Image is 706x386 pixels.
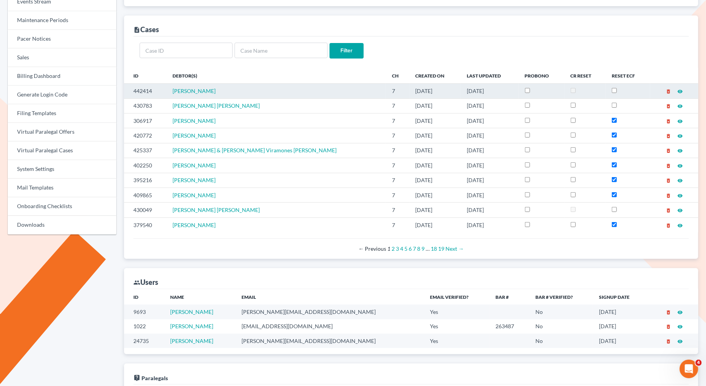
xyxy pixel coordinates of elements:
[529,334,593,348] td: No
[677,338,683,344] a: visibility
[133,374,140,381] i: live_help
[235,334,424,348] td: [PERSON_NAME][EMAIL_ADDRESS][DOMAIN_NAME]
[133,277,158,287] div: Users
[666,338,671,344] a: delete_forever
[409,98,461,113] td: [DATE]
[388,245,391,252] em: Page 1
[677,222,683,228] a: visibility
[677,117,683,124] a: visibility
[677,88,683,94] a: visibility
[173,222,216,228] span: [PERSON_NAME]
[166,68,385,83] th: Debtor(s)
[438,245,445,252] a: Page 19
[666,133,671,139] i: delete_forever
[124,289,164,305] th: ID
[677,163,683,169] i: visibility
[677,148,683,153] i: visibility
[677,119,683,124] i: visibility
[677,162,683,169] a: visibility
[461,217,518,232] td: [DATE]
[593,319,648,334] td: [DATE]
[696,360,702,366] span: 4
[564,68,606,83] th: CR Reset
[386,188,409,202] td: 7
[124,98,166,113] td: 430783
[424,334,489,348] td: Yes
[235,319,424,334] td: [EMAIL_ADDRESS][DOMAIN_NAME]
[173,207,260,213] span: [PERSON_NAME] [PERSON_NAME]
[124,128,166,143] td: 420772
[666,147,671,153] a: delete_forever
[677,178,683,183] i: visibility
[666,117,671,124] a: delete_forever
[461,203,518,217] td: [DATE]
[8,123,116,141] a: Virtual Paralegal Offers
[409,245,412,252] a: Page 6
[409,68,461,83] th: Created On
[666,192,671,198] a: delete_forever
[666,132,671,139] a: delete_forever
[140,43,233,58] input: Case ID
[666,308,671,315] a: delete_forever
[133,279,140,286] i: group
[124,305,164,319] td: 9693
[8,86,116,104] a: Generate Login Code
[133,25,159,34] div: Cases
[677,339,683,344] i: visibility
[8,11,116,30] a: Maintenance Periods
[677,308,683,315] a: visibility
[173,192,216,198] span: [PERSON_NAME]
[461,188,518,202] td: [DATE]
[386,128,409,143] td: 7
[124,334,164,348] td: 24735
[666,119,671,124] i: delete_forever
[666,102,671,109] a: delete_forever
[400,245,404,252] a: Page 4
[529,319,593,334] td: No
[386,68,409,83] th: Ch
[424,305,489,319] td: Yes
[235,289,424,305] th: Email
[386,203,409,217] td: 7
[409,143,461,158] td: [DATE]
[173,117,216,124] span: [PERSON_NAME]
[461,98,518,113] td: [DATE]
[677,147,683,153] a: visibility
[426,245,430,252] span: …
[409,128,461,143] td: [DATE]
[529,289,593,305] th: Bar # Verified?
[124,158,166,173] td: 402250
[173,147,337,153] a: [PERSON_NAME] & [PERSON_NAME] Viramones [PERSON_NAME]
[677,192,683,198] a: visibility
[386,173,409,188] td: 7
[461,84,518,98] td: [DATE]
[446,245,464,252] a: Next page
[124,173,166,188] td: 395216
[409,217,461,232] td: [DATE]
[677,177,683,183] a: visibility
[666,208,671,213] i: delete_forever
[489,319,529,334] td: 263487
[173,88,216,94] a: [PERSON_NAME]
[140,245,683,253] div: Pagination
[409,158,461,173] td: [DATE]
[173,177,216,183] span: [PERSON_NAME]
[677,310,683,315] i: visibility
[666,162,671,169] a: delete_forever
[666,223,671,228] i: delete_forever
[409,173,461,188] td: [DATE]
[677,103,683,109] i: visibility
[386,217,409,232] td: 7
[680,360,698,378] iframe: Intercom live chat
[170,308,213,315] a: [PERSON_NAME]
[173,162,216,169] span: [PERSON_NAME]
[124,319,164,334] td: 1022
[677,133,683,139] i: visibility
[666,193,671,198] i: delete_forever
[164,289,235,305] th: Name
[677,207,683,213] a: visibility
[8,179,116,197] a: Mail Templates
[124,84,166,98] td: 442414
[173,102,260,109] a: [PERSON_NAME] [PERSON_NAME]
[666,324,671,329] i: delete_forever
